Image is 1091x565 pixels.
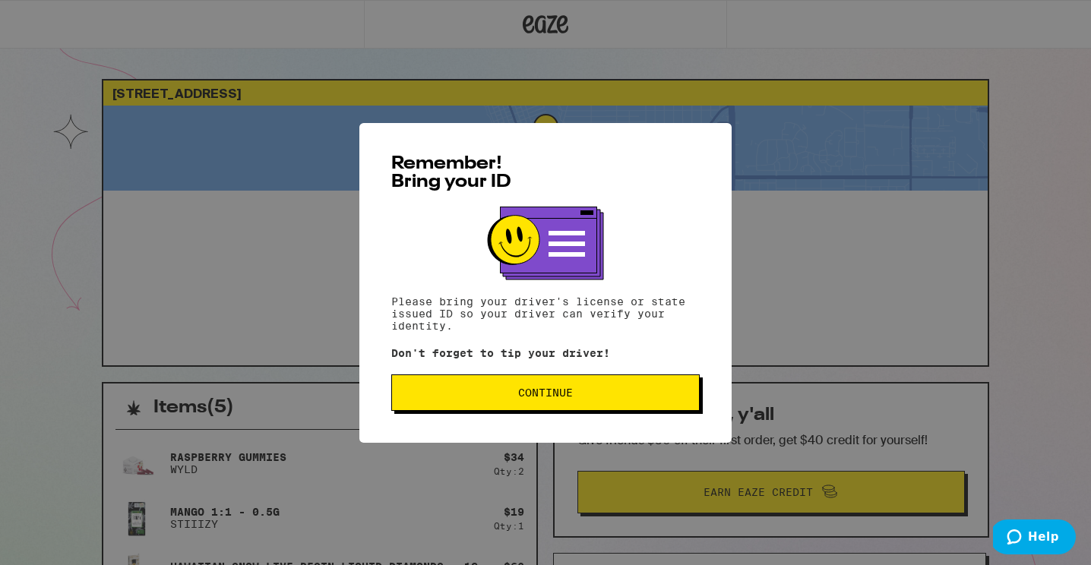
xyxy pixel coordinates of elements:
[391,347,700,359] p: Don't forget to tip your driver!
[518,387,573,398] span: Continue
[391,155,511,191] span: Remember! Bring your ID
[391,295,700,332] p: Please bring your driver's license or state issued ID so your driver can verify your identity.
[993,519,1076,557] iframe: Opens a widget where you can find more information
[391,374,700,411] button: Continue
